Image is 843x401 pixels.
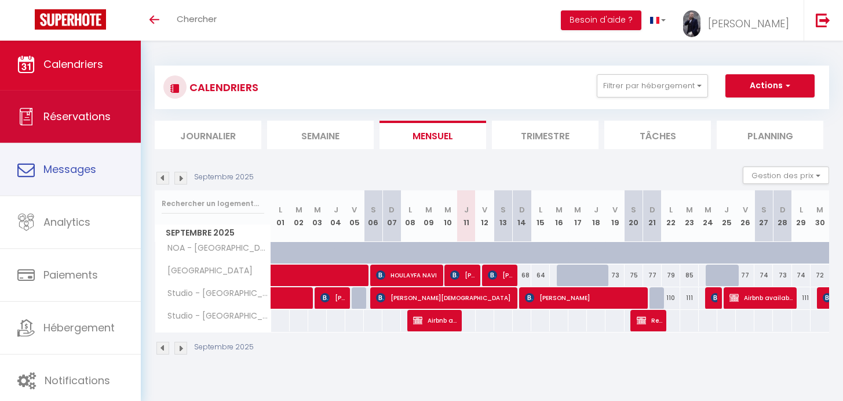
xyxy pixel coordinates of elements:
div: 111 [792,287,811,309]
abbr: L [408,204,412,215]
h3: CALENDRIERS [187,74,258,100]
span: Hébergement [43,320,115,335]
input: Rechercher un logement... [162,193,264,214]
abbr: V [743,204,748,215]
th: 30 [811,190,829,242]
div: 111 [680,287,699,309]
th: 09 [419,190,438,242]
th: 10 [438,190,457,242]
img: Super Booking [35,9,106,30]
abbr: M [556,204,563,215]
abbr: M [686,204,693,215]
div: 85 [680,265,699,286]
th: 03 [308,190,327,242]
span: Calendriers [43,57,103,71]
th: 01 [271,190,290,242]
img: ... [683,10,700,37]
span: Reserved [637,309,662,331]
abbr: S [501,204,506,215]
abbr: S [371,204,376,215]
th: 28 [773,190,791,242]
span: [PERSON_NAME] [488,264,513,286]
th: 29 [792,190,811,242]
span: [PERSON_NAME] [320,287,346,309]
li: Semaine [267,121,374,149]
th: 04 [327,190,345,242]
abbr: D [519,204,525,215]
th: 27 [754,190,773,242]
span: [GEOGRAPHIC_DATA] [157,265,256,277]
span: Notifications [45,373,110,388]
p: Septembre 2025 [194,342,254,353]
div: 73 [773,265,791,286]
span: [PERSON_NAME] [525,287,646,309]
li: Journalier [155,121,261,149]
abbr: S [761,204,767,215]
button: Besoin d'aide ? [561,10,641,30]
th: 07 [382,190,401,242]
span: Réservations [43,109,111,124]
div: 74 [754,265,773,286]
div: 77 [736,265,754,286]
li: Trimestre [492,121,599,149]
div: 73 [605,265,624,286]
th: 06 [364,190,382,242]
div: 79 [662,265,680,286]
abbr: V [352,204,357,215]
span: [PERSON_NAME] [450,264,476,286]
abbr: M [574,204,581,215]
div: 68 [513,265,531,286]
abbr: S [631,204,636,215]
abbr: D [389,204,395,215]
p: Septembre 2025 [194,172,254,183]
th: 15 [531,190,550,242]
div: 75 [625,265,643,286]
th: 24 [699,190,717,242]
abbr: M [705,204,711,215]
li: Tâches [604,121,711,149]
span: HOULAYFA NAVI [376,264,440,286]
abbr: M [444,204,451,215]
div: 64 [531,265,550,286]
span: Airbnb available) [729,287,793,309]
span: Studio - [GEOGRAPHIC_DATA] [157,287,273,300]
span: [PERSON_NAME] [711,287,717,309]
li: Mensuel [379,121,486,149]
abbr: L [279,204,282,215]
th: 12 [476,190,494,242]
abbr: M [314,204,321,215]
span: NOA - [GEOGRAPHIC_DATA] [157,242,273,255]
th: 18 [587,190,605,242]
span: Paiements [43,268,98,282]
span: Studio - [GEOGRAPHIC_DATA] [157,310,273,323]
span: Septembre 2025 [155,225,271,241]
th: 16 [550,190,568,242]
abbr: V [482,204,487,215]
div: 74 [792,265,811,286]
button: Gestion des prix [743,167,829,184]
th: 25 [717,190,736,242]
abbr: L [669,204,673,215]
th: 26 [736,190,754,242]
abbr: M [816,204,823,215]
button: Actions [725,74,815,97]
li: Planning [717,121,823,149]
iframe: Chat [794,349,834,392]
img: logout [816,13,830,27]
th: 17 [568,190,587,242]
th: 14 [513,190,531,242]
abbr: J [334,204,338,215]
abbr: L [539,204,542,215]
abbr: V [612,204,618,215]
th: 02 [290,190,308,242]
abbr: D [780,204,786,215]
span: Messages [43,162,96,176]
th: 20 [625,190,643,242]
abbr: J [724,204,729,215]
th: 08 [401,190,419,242]
span: Airbnb available) [413,309,458,331]
abbr: M [295,204,302,215]
abbr: J [464,204,469,215]
abbr: M [425,204,432,215]
th: 13 [494,190,513,242]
